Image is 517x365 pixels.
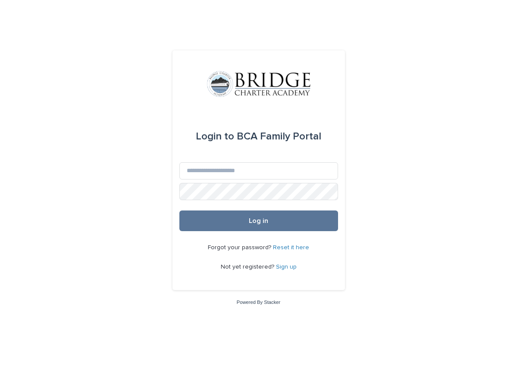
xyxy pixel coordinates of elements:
[208,244,273,251] span: Forgot your password?
[273,244,309,251] a: Reset it here
[249,217,268,224] span: Log in
[237,300,280,305] a: Powered By Stacker
[196,124,321,148] div: BCA Family Portal
[179,210,338,231] button: Log in
[221,264,276,270] span: Not yet registered?
[196,131,234,142] span: Login to
[276,264,297,270] a: Sign up
[207,71,310,97] img: V1C1m3IdTEidaUdm9Hs0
